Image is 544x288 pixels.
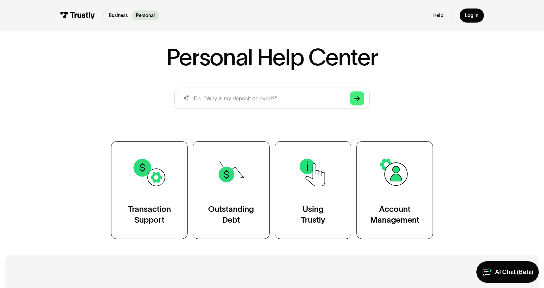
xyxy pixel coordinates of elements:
[301,204,325,225] div: Using Trustly
[476,261,539,283] a: AI Chat (Beta)
[174,88,370,109] input: search
[60,12,95,19] img: Trustly Logo
[166,45,378,69] h1: Personal Help Center
[433,12,443,19] a: Help
[465,12,478,19] div: Log in
[132,10,159,20] a: Personal
[136,12,155,19] p: Personal
[174,88,370,109] form: Search
[460,8,484,23] a: Log in
[105,10,132,20] a: Business
[370,204,419,225] div: Account Management
[208,204,254,225] div: Outstanding Debt
[128,204,171,225] div: Transaction Support
[356,141,433,239] a: AccountManagement
[193,141,269,239] a: OutstandingDebt
[111,141,188,239] a: TransactionSupport
[109,12,128,19] p: Business
[495,268,533,276] div: AI Chat (Beta)
[275,141,351,239] a: UsingTrustly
